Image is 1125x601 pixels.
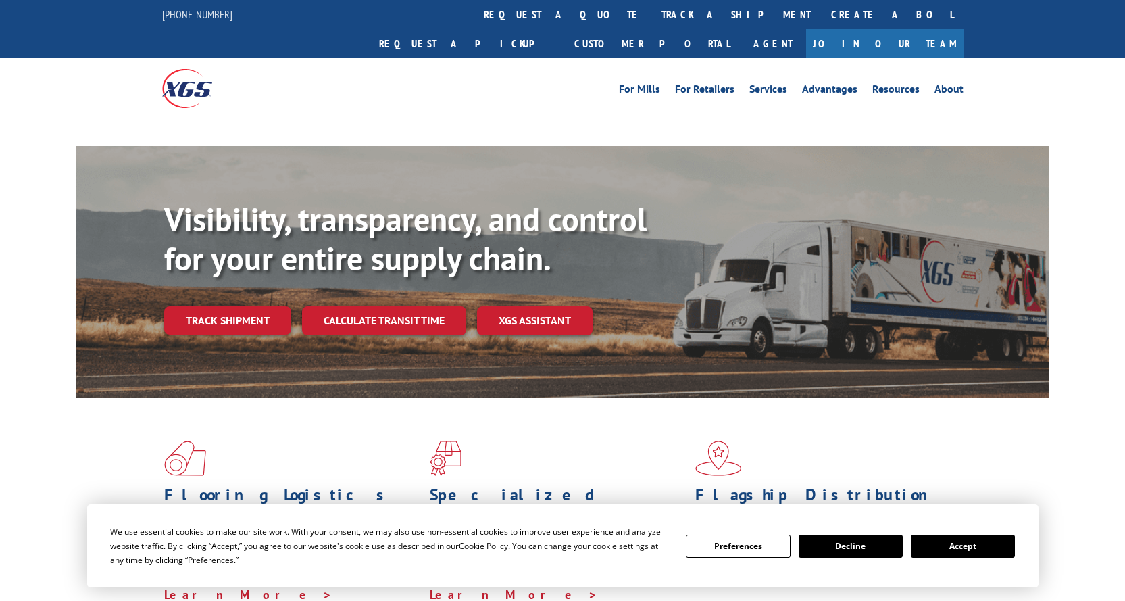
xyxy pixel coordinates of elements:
img: xgs-icon-total-supply-chain-intelligence-red [164,441,206,476]
a: About [934,84,964,99]
a: Services [749,84,787,99]
a: XGS ASSISTANT [477,306,593,335]
h1: Specialized Freight Experts [430,487,685,526]
button: Accept [911,535,1015,558]
a: Resources [872,84,920,99]
div: We use essential cookies to make our site work. With your consent, we may also use non-essential ... [110,525,670,567]
div: Cookie Consent Prompt [87,504,1039,587]
a: Calculate transit time [302,306,466,335]
a: For Retailers [675,84,734,99]
a: Track shipment [164,306,291,335]
span: Preferences [188,554,234,566]
b: Visibility, transparency, and control for your entire supply chain. [164,198,647,279]
a: Request a pickup [369,29,564,58]
h1: Flooring Logistics Solutions [164,487,420,526]
a: Agent [740,29,806,58]
a: Advantages [802,84,857,99]
h1: Flagship Distribution Model [695,487,951,526]
span: Cookie Policy [459,540,508,552]
img: xgs-icon-focused-on-flooring-red [430,441,461,476]
button: Decline [799,535,903,558]
a: Join Our Team [806,29,964,58]
a: Customer Portal [564,29,740,58]
button: Preferences [686,535,790,558]
a: For Mills [619,84,660,99]
a: [PHONE_NUMBER] [162,7,232,21]
img: xgs-icon-flagship-distribution-model-red [695,441,742,476]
